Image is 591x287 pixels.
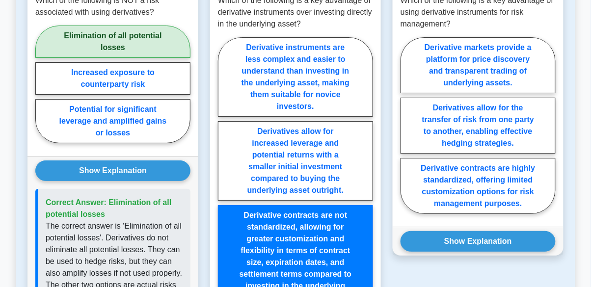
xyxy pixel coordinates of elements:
label: Increased exposure to counterparty risk [35,62,190,95]
label: Elimination of all potential losses [35,26,190,58]
button: Show Explanation [35,160,190,181]
label: Derivatives allow for increased leverage and potential returns with a smaller initial investment ... [218,121,373,201]
label: Derivatives allow for the transfer of risk from one party to another, enabling effective hedging ... [401,98,556,154]
label: Derivative contracts are highly standardized, offering limited customization options for risk man... [401,158,556,214]
label: Derivative markets provide a platform for price discovery and transparent trading of underlying a... [401,37,556,93]
span: Correct Answer: Elimination of all potential losses [46,198,171,218]
button: Show Explanation [401,231,556,252]
label: Potential for significant leverage and amplified gains or losses [35,99,190,143]
label: Derivative instruments are less complex and easier to understand than investing in the underlying... [218,37,373,117]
